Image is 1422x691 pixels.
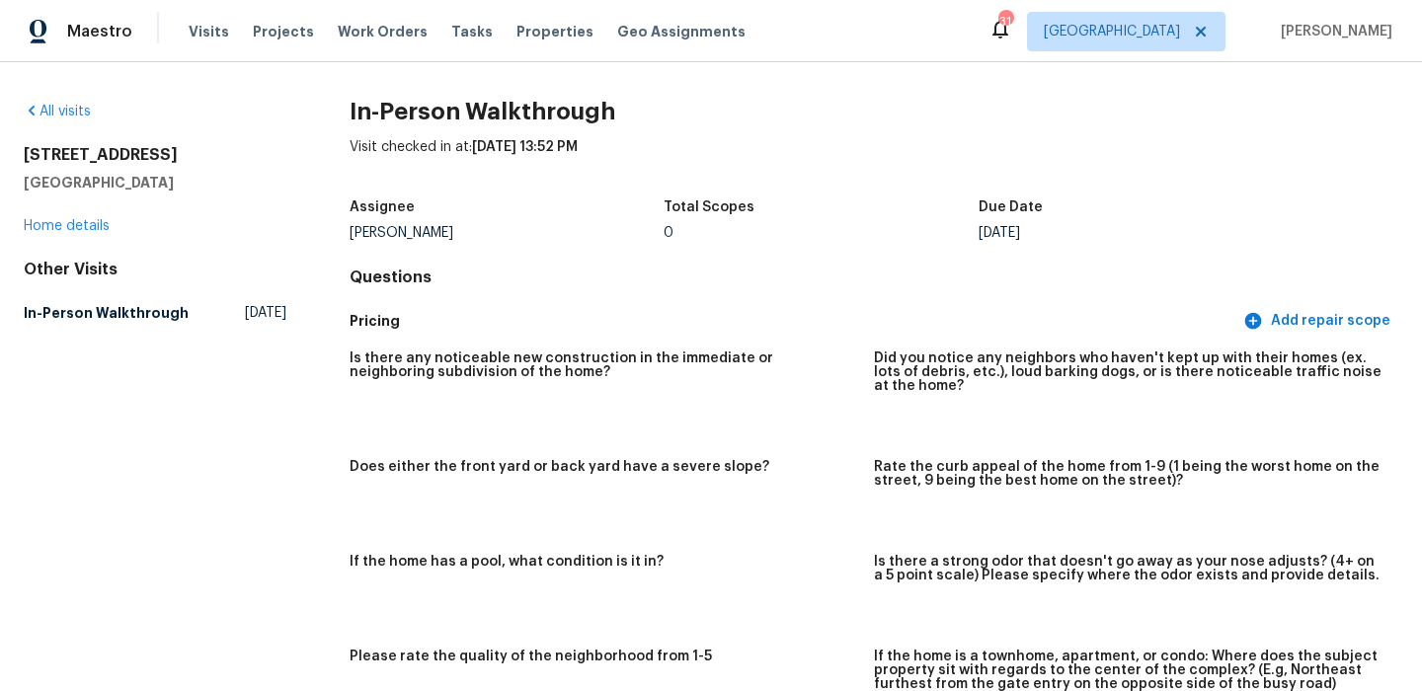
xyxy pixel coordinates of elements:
h5: Is there a strong odor that doesn't go away as your nose adjusts? (4+ on a 5 point scale) Please ... [874,555,1382,582]
h5: If the home is a townhome, apartment, or condo: Where does the subject property sit with regards ... [874,650,1382,691]
span: Visits [189,22,229,41]
span: Add repair scope [1247,309,1390,334]
div: [PERSON_NAME] [350,226,665,240]
span: Tasks [451,25,493,38]
h5: Due Date [979,200,1043,214]
span: Work Orders [338,22,428,41]
h5: Please rate the quality of the neighborhood from 1-5 [350,650,712,663]
button: Add repair scope [1239,303,1398,340]
a: Home details [24,219,110,233]
div: 31 [998,12,1012,32]
h2: [STREET_ADDRESS] [24,145,286,165]
h4: Questions [350,268,1398,287]
span: Properties [516,22,593,41]
div: Other Visits [24,260,286,279]
span: Projects [253,22,314,41]
h5: Is there any noticeable new construction in the immediate or neighboring subdivision of the home? [350,351,858,379]
div: 0 [664,226,979,240]
h5: Pricing [350,311,1239,332]
span: [PERSON_NAME] [1273,22,1392,41]
h5: Rate the curb appeal of the home from 1-9 (1 being the worst home on the street, 9 being the best... [874,460,1382,488]
h5: If the home has a pool, what condition is it in? [350,555,664,569]
div: Visit checked in at: [350,137,1398,189]
span: [DATE] 13:52 PM [472,140,578,154]
h5: Total Scopes [664,200,754,214]
h5: Assignee [350,200,415,214]
h5: Did you notice any neighbors who haven't kept up with their homes (ex. lots of debris, etc.), lou... [874,351,1382,393]
span: [DATE] [245,303,286,323]
h5: In-Person Walkthrough [24,303,189,323]
span: [GEOGRAPHIC_DATA] [1044,22,1180,41]
div: [DATE] [979,226,1294,240]
h5: Does either the front yard or back yard have a severe slope? [350,460,769,474]
span: Maestro [67,22,132,41]
h2: In-Person Walkthrough [350,102,1398,121]
span: Geo Assignments [617,22,746,41]
h5: [GEOGRAPHIC_DATA] [24,173,286,192]
a: All visits [24,105,91,118]
a: In-Person Walkthrough[DATE] [24,295,286,331]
